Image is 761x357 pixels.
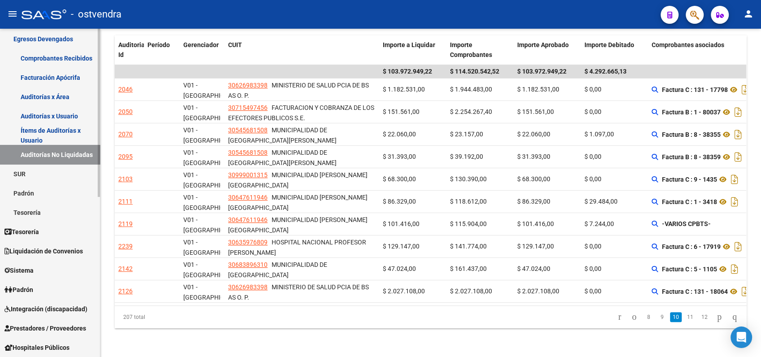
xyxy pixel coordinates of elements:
span: Prestadores / Proveedores [4,323,86,333]
span: $ 0,00 [584,287,601,295]
a: 10 [670,312,682,322]
span: $ 31.393,00 [517,153,550,160]
span: $ 39.192,00 [450,153,483,160]
span: V01 - [GEOGRAPHIC_DATA] [183,126,244,144]
span: $ 118.612,00 [450,198,487,205]
span: V01 - [GEOGRAPHIC_DATA] [183,104,244,122]
span: Padrón [4,285,33,295]
datatable-header-cell: Importe Comprobantes [446,35,514,65]
span: $ 0,00 [584,175,601,183]
span: 30715497456 [228,104,268,111]
span: MUNICIPALIDAD [PERSON_NAME][GEOGRAPHIC_DATA] [228,216,368,234]
datatable-header-cell: CUIT [225,35,379,65]
span: Período [147,41,170,48]
i: Descargar documento [732,239,744,254]
span: $ 22.060,00 [517,131,550,138]
span: Gerenciador [183,41,219,48]
span: $ 2.254.267,40 [450,108,492,115]
datatable-header-cell: Importe Aprobado [514,35,581,65]
i: Descargar documento [732,127,744,142]
a: go to last page [728,312,741,322]
span: $ 4.292.665,13 [584,68,627,75]
span: $ 101.416,00 [517,220,554,227]
span: $ 0,00 [584,265,601,272]
strong: Factura C : 9 - 1435 [662,176,717,183]
strong: Factura B : 8 - 38359 [662,153,721,161]
span: MUNICIPALIDAD [PERSON_NAME][GEOGRAPHIC_DATA] [228,194,368,211]
span: Sistema [4,266,34,275]
span: 30626983398 [228,283,268,291]
span: 30626983398 [228,82,268,89]
span: $ 0,00 [584,86,601,93]
li: page 9 [655,309,669,325]
span: MINISTERIO DE SALUD PCIA DE BS AS O. P. [228,82,369,99]
span: $ 115.904,00 [450,220,487,227]
span: $ 2.027.108,00 [517,287,559,295]
strong: Factura C : 5 - 1105 [662,266,717,273]
span: $ 86.329,00 [517,198,550,205]
span: Importe Comprobantes [450,41,492,59]
i: Descargar documento [732,105,744,119]
span: $ 101.416,00 [383,220,419,227]
li: page 12 [697,309,712,325]
span: $ 151.561,00 [383,108,419,115]
span: $ 0,00 [584,108,601,115]
span: $ 7.244,00 [584,220,614,227]
a: go to previous page [628,312,640,322]
span: MINISTERIO DE SALUD PCIA DE BS AS O. P. [228,283,369,301]
span: $ 29.484,00 [584,198,618,205]
span: $ 130.390,00 [450,175,487,183]
strong: Factura C : 6 - 17919 [662,243,721,250]
span: Hospitales Públicos [4,343,69,353]
strong: Factura C : 131 - 18064 [662,288,728,295]
a: 9 [657,312,667,322]
span: $ 141.774,00 [450,243,487,250]
span: 30647611946 [228,216,268,223]
div: 2070 [118,129,133,139]
span: 30545681508 [228,149,268,156]
mat-icon: person [743,9,754,19]
span: 30999001315 [228,171,268,178]
i: Descargar documento [739,284,751,299]
span: Importe a Liquidar [383,41,435,48]
span: V01 - [GEOGRAPHIC_DATA] [183,82,244,99]
span: V01 - [GEOGRAPHIC_DATA] [183,239,244,256]
datatable-header-cell: Importe Debitado [581,35,648,65]
span: - ostvendra [71,4,121,24]
span: Auditoria Id [118,41,145,59]
strong: -VARIOS CPBTS- [662,220,711,227]
span: $ 2.027.108,00 [450,287,492,295]
span: $ 0,00 [584,153,601,160]
span: $ 103.972.949,22 [517,68,566,75]
span: V01 - [GEOGRAPHIC_DATA] [183,171,244,189]
span: 30647611946 [228,194,268,201]
span: $ 1.182.531,00 [517,86,559,93]
span: Liquidación de Convenios [4,246,83,256]
div: 2095 [118,152,133,162]
a: go to first page [614,312,625,322]
div: 2126 [118,286,133,296]
a: 11 [684,312,696,322]
span: CUIT [228,41,242,48]
div: 2103 [118,174,133,184]
li: page 8 [642,309,655,325]
span: V01 - [GEOGRAPHIC_DATA] [183,261,244,279]
a: 8 [643,312,654,322]
div: 2239 [118,241,133,252]
span: 30545681508 [228,126,268,134]
div: 2119 [118,219,133,229]
span: Comprobantes asociados [652,41,724,48]
span: MUNICIPALIDAD DE [GEOGRAPHIC_DATA][PERSON_NAME] [228,126,337,144]
i: Descargar documento [729,172,740,187]
span: MUNICIPALIDAD DE [GEOGRAPHIC_DATA] [228,261,327,279]
strong: Factura B : 1 - 80037 [662,109,721,116]
span: $ 47.024,00 [383,265,416,272]
i: Descargar documento [729,195,740,209]
span: Tesorería [4,227,39,237]
div: 2142 [118,264,133,274]
span: MUNICIPALIDAD [PERSON_NAME][GEOGRAPHIC_DATA] [228,171,368,189]
span: $ 1.182.531,00 [383,86,425,93]
datatable-header-cell: Auditoria Id [115,35,144,65]
span: $ 1.944.483,00 [450,86,492,93]
span: 30683896310 [228,261,268,268]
